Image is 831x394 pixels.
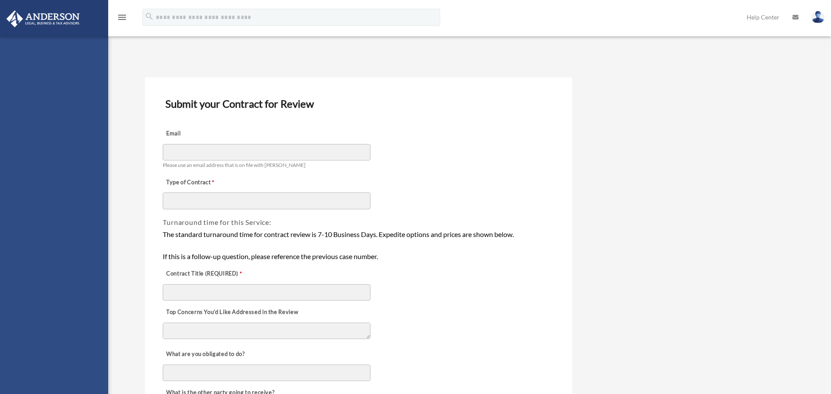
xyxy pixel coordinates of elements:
label: Type of Contract [163,176,249,189]
label: What are you obligated to do? [163,349,249,361]
span: Please use an email address that is on file with [PERSON_NAME] [163,162,306,168]
label: Email [163,128,249,140]
img: Anderson Advisors Platinum Portal [4,10,82,27]
i: search [145,12,154,21]
i: menu [117,12,127,22]
div: The standard turnaround time for contract review is 7-10 Business Days. Expedite options and pric... [163,229,554,262]
span: Turnaround time for this Service: [163,218,271,226]
h3: Submit your Contract for Review [162,95,555,113]
a: menu [117,15,127,22]
label: Top Concerns You’d Like Addressed in the Review [163,306,300,318]
img: User Pic [812,11,825,23]
label: Contract Title (REQUIRED) [163,268,249,280]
